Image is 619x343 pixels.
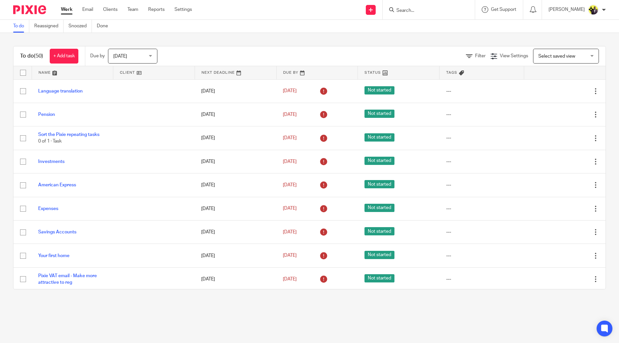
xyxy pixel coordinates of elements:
[20,53,43,60] h1: To do
[38,183,76,187] a: American Express
[283,136,297,140] span: [DATE]
[195,126,276,150] td: [DATE]
[175,6,192,13] a: Settings
[491,7,516,12] span: Get Support
[364,227,394,235] span: Not started
[38,159,65,164] a: Investments
[50,49,78,64] a: + Add task
[446,182,518,188] div: ---
[283,112,297,117] span: [DATE]
[283,206,297,211] span: [DATE]
[61,6,72,13] a: Work
[195,79,276,103] td: [DATE]
[446,229,518,235] div: ---
[364,133,394,142] span: Not started
[283,159,297,164] span: [DATE]
[283,253,297,258] span: [DATE]
[97,20,113,33] a: Done
[588,5,599,15] img: Yemi-Starbridge.jpg
[549,6,585,13] p: [PERSON_NAME]
[38,274,97,285] a: Pixie VAT email - Make more attractive to reg
[446,205,518,212] div: ---
[113,54,127,59] span: [DATE]
[283,89,297,93] span: [DATE]
[446,71,457,74] span: Tags
[283,183,297,187] span: [DATE]
[13,5,46,14] img: Pixie
[127,6,138,13] a: Team
[38,139,62,144] span: 0 of 1 · Task
[446,276,518,282] div: ---
[38,112,55,117] a: Pension
[13,20,29,33] a: To do
[538,54,575,59] span: Select saved view
[103,6,118,13] a: Clients
[446,252,518,259] div: ---
[283,277,297,281] span: [DATE]
[38,89,83,93] a: Language translation
[446,158,518,165] div: ---
[38,206,58,211] a: Expenses
[364,110,394,118] span: Not started
[90,53,105,59] p: Due by
[34,20,64,33] a: Reassigned
[195,150,276,173] td: [DATE]
[446,88,518,94] div: ---
[396,8,455,14] input: Search
[364,251,394,259] span: Not started
[34,53,43,59] span: (50)
[68,20,92,33] a: Snoozed
[195,244,276,267] td: [DATE]
[475,54,486,58] span: Filter
[195,103,276,126] td: [DATE]
[38,253,69,258] a: Your first home
[364,86,394,94] span: Not started
[283,230,297,234] span: [DATE]
[364,204,394,212] span: Not started
[364,180,394,188] span: Not started
[500,54,528,58] span: View Settings
[195,221,276,244] td: [DATE]
[38,132,99,137] a: Sort the Pixie repeating tasks
[446,111,518,118] div: ---
[195,197,276,220] td: [DATE]
[446,135,518,141] div: ---
[148,6,165,13] a: Reports
[38,230,76,234] a: Savings Accounts
[195,173,276,197] td: [DATE]
[364,157,394,165] span: Not started
[82,6,93,13] a: Email
[364,274,394,282] span: Not started
[195,267,276,291] td: [DATE]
